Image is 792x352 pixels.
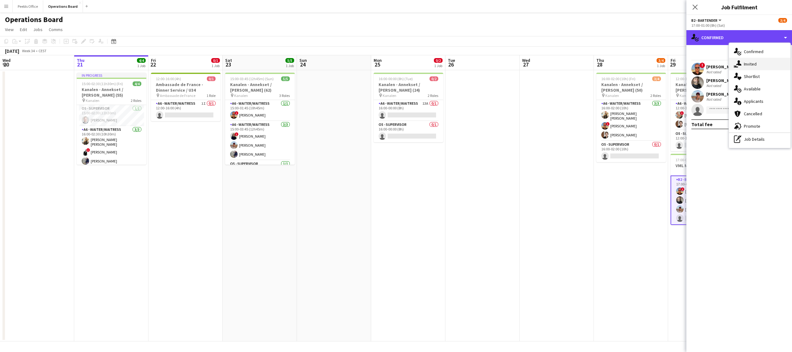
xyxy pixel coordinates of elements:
[596,141,666,162] app-card-role: O5 - SUPERVISOR0/116:00-02:00 (10h)
[671,82,740,93] h3: Kanalen - Annekset / [PERSON_NAME] (35)
[430,76,438,81] span: 0/2
[652,76,661,81] span: 3/4
[13,0,43,12] button: Peebls Office
[778,18,787,23] span: 3/4
[729,45,790,58] div: Confirmed
[729,58,790,70] div: Invited
[225,82,295,93] h3: Kanalen - Annekset / [PERSON_NAME] (62)
[676,76,708,81] span: 12:00-19:30 (7h30m)
[671,73,740,151] app-job-card: 12:00-19:30 (7h30m)2/3Kanalen - Annekset / [PERSON_NAME] (35) Kanalen2 RolesA6 - WAITER/WAITRESS2...
[434,63,442,68] div: 1 Job
[207,93,216,98] span: 1 Role
[77,87,146,98] h3: Kanalen - Annekset / [PERSON_NAME] (55)
[448,57,455,63] span: Tue
[596,100,666,141] app-card-role: A6 - WAITER/WAITRESS3/316:00-02:00 (10h)[PERSON_NAME] [PERSON_NAME] [PERSON_NAME]![PERSON_NAME][P...
[676,158,709,162] span: 17:00-01:00 (8h) (Sat)
[691,121,712,127] div: Total fee
[691,18,717,23] span: B2 - BARTENDER
[86,148,90,152] span: !
[298,61,307,68] span: 24
[137,63,145,68] div: 1 Job
[235,132,239,136] span: !
[49,27,63,32] span: Comms
[434,58,443,63] span: 0/2
[131,98,141,103] span: 2 Roles
[77,73,146,78] div: In progress
[39,48,47,53] div: CEST
[374,73,443,142] app-job-card: 16:00-00:00 (8h) (Tue)0/2Kanalen - Annekset / [PERSON_NAME] (24) Kanalen2 RolesA6 - WAITER/WAITRE...
[17,25,30,34] a: Edit
[680,111,684,115] span: !
[691,18,722,23] button: B2 - BARTENDER
[150,61,156,68] span: 22
[86,98,99,103] span: Kanalen
[211,58,220,63] span: 0/1
[225,160,295,181] app-card-role: O5 - SUPERVISOR1/1
[670,61,676,68] span: 29
[151,73,221,121] div: 12:00-16:00 (4h)0/1Ambassade de France - Dinner Service / U34 Ambassade de France1 RoleA6 - WAITE...
[46,25,65,34] a: Comms
[5,48,19,54] div: [DATE]
[729,133,790,145] div: Job Details
[596,82,666,93] h3: Kanalen - Annekset / [PERSON_NAME] (50)
[447,61,455,68] span: 26
[207,76,216,81] span: 0/1
[671,163,740,168] h3: VML MAP - DHL Relay Bar
[650,93,661,98] span: 2 Roles
[225,121,295,160] app-card-role: A6 - WAITER/WAITRESS3/315:00-03:45 (12h45m)![PERSON_NAME][PERSON_NAME][PERSON_NAME]
[225,57,232,63] span: Sat
[671,154,740,225] div: 17:00-01:00 (8h) (Sat)3/4VML MAP - DHL Relay Bar1 RoleB2 - BARTENDER7A3/417:00-01:00 (8h)![PERSON...
[671,176,740,225] app-card-role: B2 - BARTENDER7A3/417:00-01:00 (8h)![PERSON_NAME][PERSON_NAME][PERSON_NAME]
[77,57,84,63] span: Thu
[605,93,619,98] span: Kanalen
[601,76,635,81] span: 16:00-02:00 (10h) (Fri)
[2,57,11,63] span: Wed
[224,61,232,68] span: 23
[671,57,676,63] span: Fri
[596,73,666,162] app-job-card: 16:00-02:00 (10h) (Fri)3/4Kanalen - Annekset / [PERSON_NAME] (50) Kanalen2 RolesA6 - WAITER/WAITR...
[151,82,221,93] h3: Ambassade de France - Dinner Service / U34
[706,64,739,70] div: [PERSON_NAME]
[299,57,307,63] span: Sun
[285,58,294,63] span: 5/5
[2,25,16,34] a: View
[82,81,123,86] span: 15:00-02:30 (11h30m) (Fri)
[729,120,790,132] div: Promote
[20,48,36,53] span: Week 34
[286,63,294,68] div: 1 Job
[596,57,604,63] span: Thu
[686,3,792,11] h3: Job Fulfilment
[374,100,443,121] app-card-role: A6 - WAITER/WAITRESS13A0/116:00-00:00 (8h)
[729,107,790,120] div: Cancelled
[156,76,181,81] span: 12:00-16:00 (4h)
[691,23,787,28] div: 17:00-01:00 (8h) (Sat)
[706,91,739,97] div: [PERSON_NAME]
[729,83,790,95] div: Available
[160,93,195,98] span: Ambassade de France
[374,82,443,93] h3: Kanalen - Annekset / [PERSON_NAME] (24)
[20,27,27,32] span: Edit
[77,105,146,126] app-card-role: O5 - SUPERVISOR1/115:00-02:30 (11h30m)[PERSON_NAME]
[234,93,248,98] span: Kanalen
[5,15,63,24] h1: Operations Board
[137,58,146,63] span: 4/4
[729,70,790,83] div: Shortlist
[373,61,382,68] span: 25
[428,93,438,98] span: 2 Roles
[77,73,146,165] div: In progress15:00-02:30 (11h30m) (Fri)4/4Kanalen - Annekset / [PERSON_NAME] (55) Kanalen2 RolesO5 ...
[281,76,290,81] span: 5/5
[379,76,413,81] span: 16:00-00:00 (8h) (Tue)
[5,27,14,32] span: View
[43,0,83,12] button: Operations Board
[151,57,156,63] span: Fri
[374,57,382,63] span: Mon
[225,73,295,165] app-job-card: 15:00-03:45 (12h45m) (Sun)5/5Kanalen - Annekset / [PERSON_NAME] (62) Kanalen3 RolesA6 - WAITER/WA...
[235,111,239,115] span: !
[706,78,739,83] div: [PERSON_NAME]
[595,61,604,68] span: 28
[606,122,610,126] span: !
